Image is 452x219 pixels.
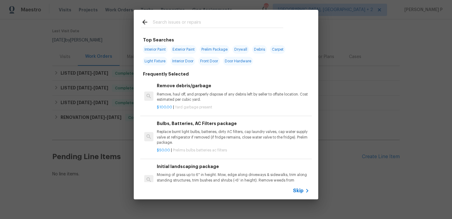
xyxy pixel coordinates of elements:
span: Interior Door [170,57,195,65]
span: Front Door [198,57,220,65]
p: Replace burnt light bulbs, batteries, dirty AC filters, cap laundry valves, cap water supply valv... [157,129,309,145]
span: Carpet [270,45,285,54]
span: Prelims bulbs batteries ac filters [173,148,227,152]
span: $50.00 [157,148,170,152]
span: Prelim Package [200,45,229,54]
span: Drywall [232,45,249,54]
p: | [157,105,309,110]
h6: Bulbs, Batteries, AC Filters package [157,120,309,127]
input: Search issues or repairs [153,18,283,28]
span: Interior Paint [143,45,168,54]
span: Yard garbage present [175,105,212,109]
span: Skip [293,188,303,194]
span: Exterior Paint [171,45,196,54]
span: Light Fixture [143,57,167,65]
span: $100.00 [157,105,172,109]
p: | [157,148,309,153]
span: Door Hardware [223,57,253,65]
span: Debris [252,45,267,54]
h6: Frequently Selected [143,71,189,77]
h6: Initial landscaping package [157,163,309,170]
p: Remove, haul off, and properly dispose of any debris left by seller to offsite location. Cost est... [157,92,309,102]
p: Mowing of grass up to 6" in height. Mow, edge along driveways & sidewalks, trim along standing st... [157,172,309,188]
h6: Remove debris/garbage [157,82,309,89]
h6: Top Searches [143,37,174,43]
